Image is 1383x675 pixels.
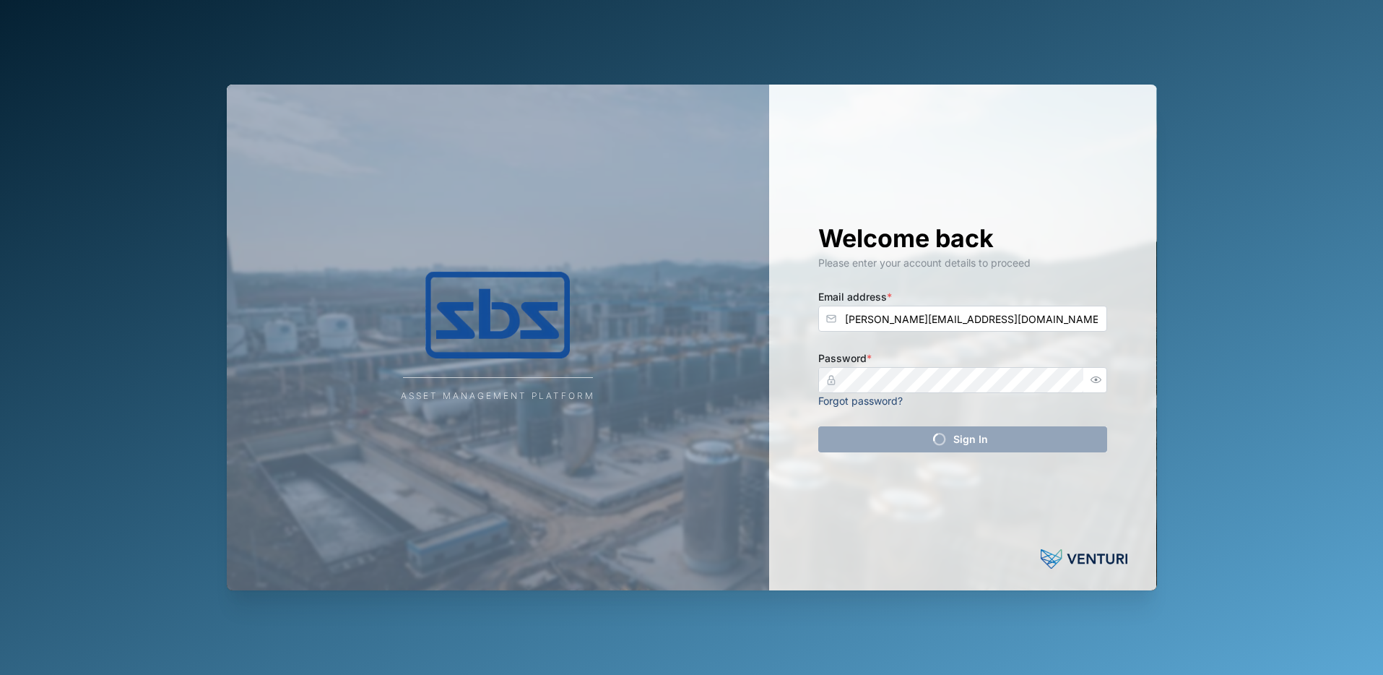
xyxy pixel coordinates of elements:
[1041,544,1127,573] img: Powered by: Venturi
[818,395,903,407] a: Forgot password?
[818,306,1107,332] input: Enter your email
[818,223,1107,254] h1: Welcome back
[401,390,595,403] div: Asset Management Platform
[818,351,872,366] label: Password
[818,255,1107,271] div: Please enter your account details to proceed
[818,289,892,305] label: Email address
[353,272,642,358] img: Company Logo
